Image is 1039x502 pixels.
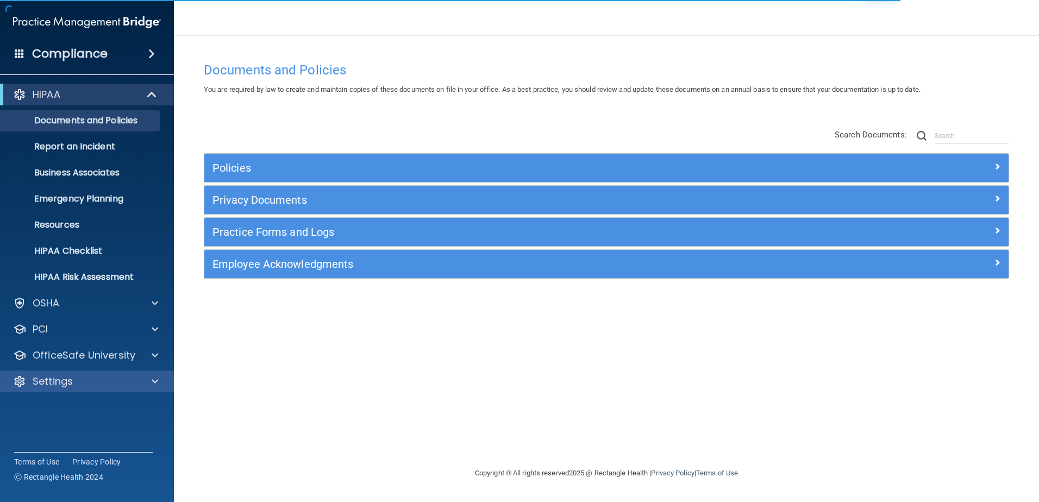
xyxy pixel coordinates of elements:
[7,193,155,204] p: Emergency Planning
[33,349,135,362] p: OfficeSafe University
[33,323,48,336] p: PCI
[33,297,60,310] p: OSHA
[32,46,108,61] h4: Compliance
[7,272,155,283] p: HIPAA Risk Assessment
[7,115,155,126] p: Documents and Policies
[13,375,158,388] a: Settings
[7,167,155,178] p: Business Associates
[917,131,927,141] img: ic-search.3b580494.png
[651,469,694,477] a: Privacy Policy
[72,456,121,467] a: Privacy Policy
[13,11,161,33] img: PMB logo
[935,128,1009,144] input: Search
[14,472,103,482] span: Ⓒ Rectangle Health 2024
[212,223,1000,241] a: Practice Forms and Logs
[7,219,155,230] p: Resources
[212,162,799,174] h5: Policies
[696,469,738,477] a: Terms of Use
[835,130,907,140] span: Search Documents:
[14,456,59,467] a: Terms of Use
[408,456,805,491] div: Copyright © All rights reserved 2025 @ Rectangle Health | |
[204,63,1009,77] h4: Documents and Policies
[7,246,155,256] p: HIPAA Checklist
[212,159,1000,177] a: Policies
[212,194,799,206] h5: Privacy Documents
[33,88,60,101] p: HIPAA
[212,258,799,270] h5: Employee Acknowledgments
[7,141,155,152] p: Report an Incident
[204,85,921,93] span: You are required by law to create and maintain copies of these documents on file in your office. ...
[212,191,1000,209] a: Privacy Documents
[13,297,158,310] a: OSHA
[13,349,158,362] a: OfficeSafe University
[212,226,799,238] h5: Practice Forms and Logs
[13,323,158,336] a: PCI
[33,375,73,388] p: Settings
[13,88,158,101] a: HIPAA
[212,255,1000,273] a: Employee Acknowledgments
